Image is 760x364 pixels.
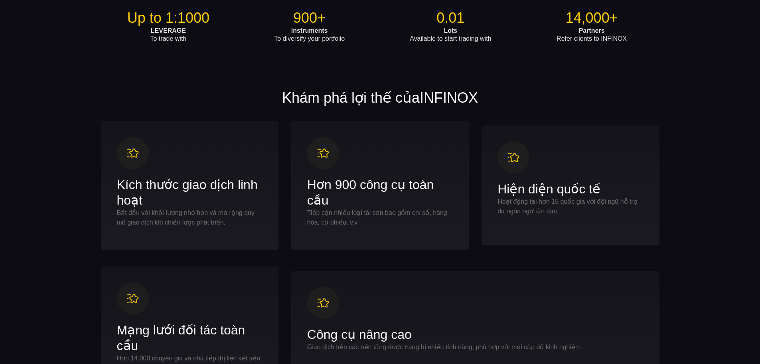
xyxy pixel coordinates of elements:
[117,322,263,354] h3: Mạng lưới đối tác toàn cầu
[307,208,453,227] p: Tiếp cận nhiều loại tài sản bao gồm chỉ số, hàng hóa, cổ phiếu, v.v.
[383,9,518,27] h2: 0.01
[497,181,643,197] h3: Hiện diện quốc tế
[117,282,149,314] img: Mạng lưới đối tác toàn cầu
[151,27,186,34] strong: LEVERAGE
[307,327,644,342] h3: Công cụ nâng cao
[444,27,457,34] strong: Lots
[242,27,377,43] p: To diversify your portfolio
[117,177,263,208] h3: Kích thước giao dịch linh hoạt
[579,27,605,34] strong: Partners
[307,177,453,208] h3: Hơn 900 công cụ toàn cầu
[101,27,236,43] p: To trade with
[117,208,263,227] p: Bắt đầu với khối lượng nhỏ hơn và mở rộng quy mô giao dịch khi chiến lược phát triển.
[524,9,659,27] h2: 14,000+
[101,89,659,107] h2: Khám phá lợi thế của
[117,137,149,169] img: Kích thước giao dịch linh hoạt
[383,27,518,43] p: Available to start trading with
[497,141,529,173] img: Hiện diện quốc tế
[101,9,236,27] h2: Up to 1:1000
[242,9,377,27] h2: 900+
[307,137,339,169] img: Hơn 900 công cụ toàn cầu
[291,27,328,34] strong: instruments
[307,342,644,352] p: Giao dịch trên các nền tảng được trang bị nhiều tính năng, phù hợp với mọi cấp độ kinh nghiệm.
[524,27,659,43] p: Refer clients to INFINOX
[497,197,643,216] p: Hoạt động tại hơn 15 quốc gia với đội ngũ hỗ trợ đa ngôn ngữ tận tâm.
[420,90,478,106] span: INFINOX
[307,287,339,319] img: Công cụ nâng cao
